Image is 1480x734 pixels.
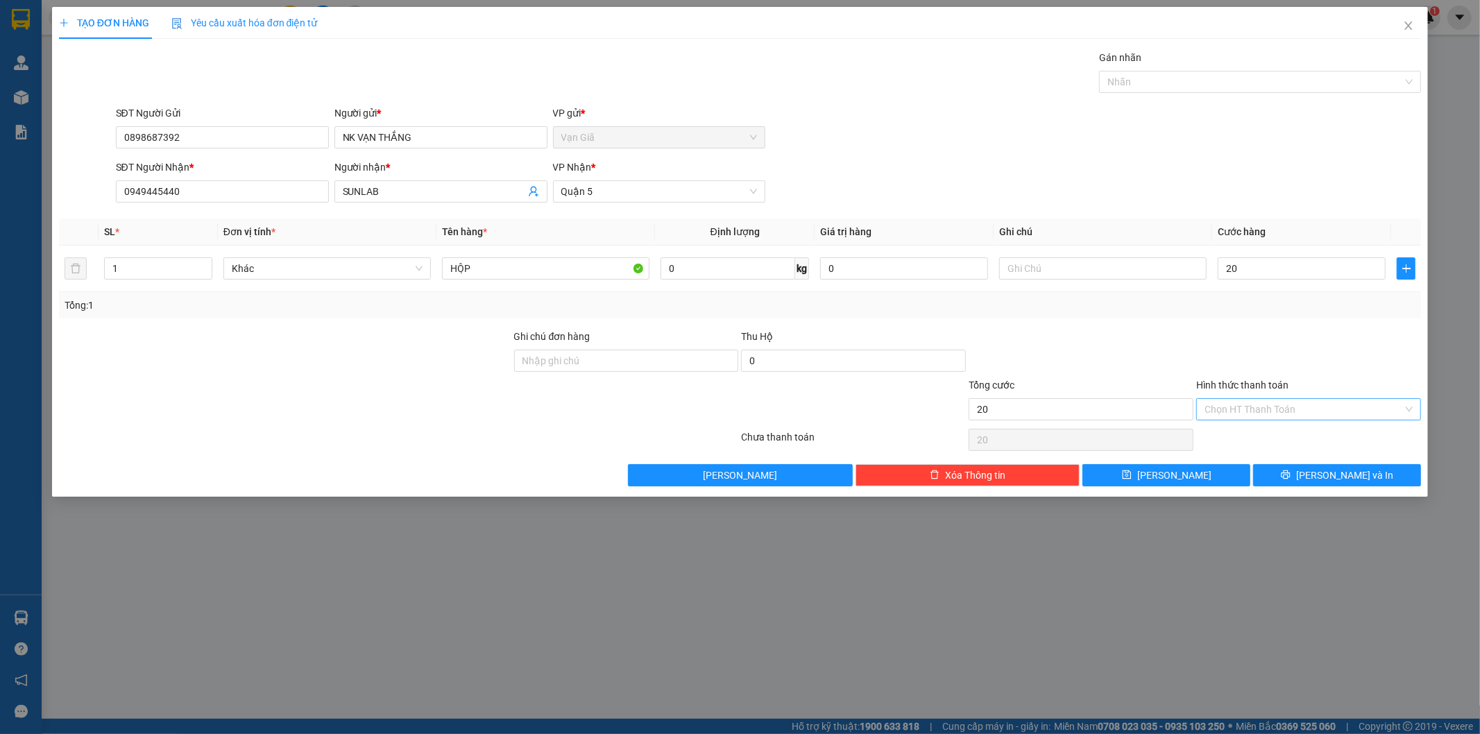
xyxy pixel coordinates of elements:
span: close [1403,20,1414,31]
input: 0 [820,257,988,280]
span: VP Nhận [553,162,592,173]
div: Tổng: 1 [65,298,571,313]
span: Định lượng [711,226,760,237]
span: Yêu cầu xuất hóa đơn điện tử [171,17,318,28]
span: Cước hàng [1218,226,1266,237]
button: deleteXóa Thông tin [856,464,1080,486]
span: Tổng cước [969,379,1014,391]
span: Quận 5 [561,181,758,202]
span: save [1122,470,1132,481]
span: Tên hàng [442,226,487,237]
label: Hình thức thanh toán [1196,379,1288,391]
label: Ghi chú đơn hàng [514,331,590,342]
div: VP gửi [553,105,766,121]
input: VD: Bàn, Ghế [442,257,649,280]
button: save[PERSON_NAME] [1082,464,1250,486]
span: [PERSON_NAME] [1137,468,1211,483]
span: Vạn Giã [561,127,758,148]
span: SL [104,226,115,237]
span: plus [59,18,69,28]
span: [PERSON_NAME] và In [1296,468,1393,483]
span: TẠO ĐƠN HÀNG [59,17,149,28]
span: Xóa Thông tin [945,468,1005,483]
div: Chưa thanh toán [740,429,968,454]
span: delete [930,470,939,481]
button: plus [1397,257,1415,280]
label: Gán nhãn [1099,52,1141,63]
span: user-add [528,186,539,197]
span: Giá trị hàng [820,226,871,237]
button: [PERSON_NAME] [628,464,853,486]
span: kg [795,257,809,280]
img: icon [171,18,182,29]
span: Đơn vị tính [223,226,275,237]
input: Ghi chú đơn hàng [514,350,739,372]
div: Người gửi [334,105,547,121]
span: Thu Hộ [741,331,773,342]
div: SĐT Người Gửi [116,105,329,121]
span: printer [1281,470,1291,481]
button: delete [65,257,87,280]
span: [PERSON_NAME] [703,468,777,483]
button: Close [1389,7,1428,46]
div: Người nhận [334,160,547,175]
span: plus [1397,263,1415,274]
button: printer[PERSON_NAME] và In [1253,464,1421,486]
div: SĐT Người Nhận [116,160,329,175]
th: Ghi chú [994,219,1212,246]
span: Khác [232,258,423,279]
input: Ghi Chú [999,257,1207,280]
